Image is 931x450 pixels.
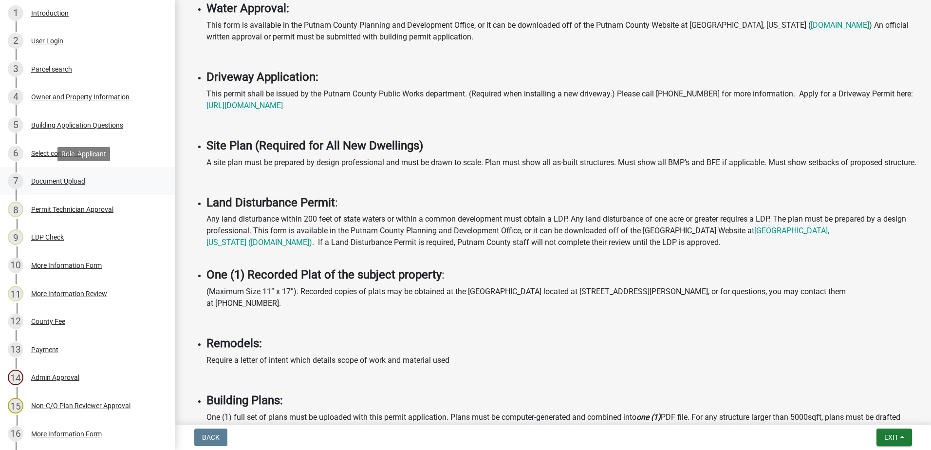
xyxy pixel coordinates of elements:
[8,286,23,301] div: 11
[31,206,113,213] div: Permit Technician Approval
[31,150,83,157] div: Select contractor
[8,117,23,133] div: 5
[206,394,283,407] strong: Building Plans:
[206,70,318,84] strong: Driveway Application:
[31,66,72,73] div: Parcel search
[31,402,130,409] div: Non-C/O Plan Reviewer Approval
[31,262,102,269] div: More Information Form
[31,346,58,353] div: Payment
[206,101,283,110] a: [URL][DOMAIN_NAME]
[636,412,661,422] strong: one (1)
[206,19,919,43] p: This form is available in the Putnam County Planning and Development Office, or it can be downloa...
[57,147,110,161] div: Role: Applicant
[8,342,23,357] div: 13
[206,412,919,435] p: One (1) full set of plans must be uploaded with this permit application. Plans must be computer-g...
[8,229,23,245] div: 9
[202,433,220,441] span: Back
[31,290,107,297] div: More Information Review
[31,431,102,437] div: More Information Form
[206,337,262,350] strong: Remodels:
[31,37,63,44] div: User Login
[206,157,919,169] p: A site plan must be prepared by design professional and must be drawn to scale. Plan must show al...
[248,238,312,247] a: ([DOMAIN_NAME])
[31,10,69,17] div: Introduction
[206,355,919,366] p: Require a letter of intent which details scope of work and material used
[8,173,23,189] div: 7
[8,61,23,77] div: 3
[8,370,23,385] div: 14
[8,314,23,329] div: 12
[206,268,919,282] h4: :
[8,258,23,273] div: 10
[8,33,23,49] div: 2
[206,196,335,209] strong: Land Disturbance Permit
[8,202,23,217] div: 8
[8,426,23,442] div: 16
[206,196,919,210] h4: :
[31,122,123,129] div: Building Application Questions
[8,89,23,105] div: 4
[884,433,898,441] span: Exit
[811,20,869,30] a: [DOMAIN_NAME]
[31,234,64,241] div: LDP Check
[31,318,65,325] div: County Fee
[206,1,289,15] strong: Water Approval:
[194,429,227,446] button: Back
[206,88,919,112] p: This permit shall be issued by the Putnam County Public Works department. (Required when installi...
[31,178,85,185] div: Document Upload
[31,94,130,100] div: Owner and Property Information
[206,139,423,152] strong: Site Plan (Required for All New Dwellings)
[8,146,23,161] div: 6
[206,286,919,309] p: (Maximum Size 11” x 17”). Recorded copies of plats may be obtained at the [GEOGRAPHIC_DATA] locat...
[206,213,919,260] p: Any land disturbance within 200 feet of state waters or within a common development must obtain a...
[206,268,442,281] strong: One (1) Recorded Plat of the subject property
[8,5,23,21] div: 1
[8,398,23,413] div: 15
[31,374,79,381] div: Admin Approval
[876,429,912,446] button: Exit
